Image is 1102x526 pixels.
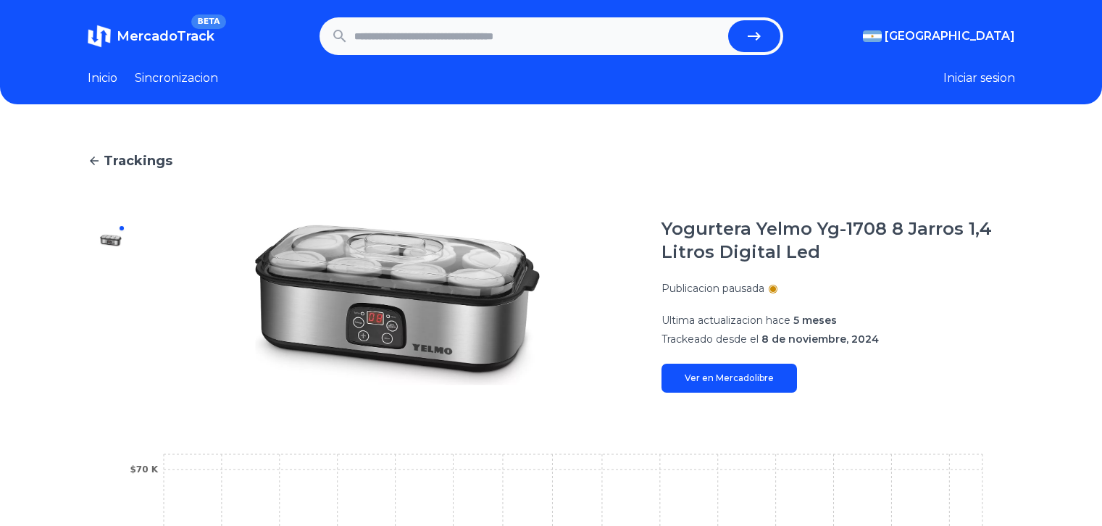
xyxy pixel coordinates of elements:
button: [GEOGRAPHIC_DATA] [863,28,1015,45]
img: Argentina [863,30,882,42]
span: [GEOGRAPHIC_DATA] [885,28,1015,45]
img: Yogurtera Yelmo Yg-1708 8 Jarros 1,4 Litros Digital Led [163,217,633,393]
a: Trackings [88,151,1015,171]
a: MercadoTrackBETA [88,25,214,48]
img: MercadoTrack [88,25,111,48]
span: Trackings [104,151,172,171]
span: 8 de noviembre, 2024 [761,333,879,346]
span: Ultima actualizacion hace [661,314,790,327]
a: Ver en Mercadolibre [661,364,797,393]
a: Sincronizacion [135,70,218,87]
span: Trackeado desde el [661,333,759,346]
p: Publicacion pausada [661,281,764,296]
span: 5 meses [793,314,837,327]
span: MercadoTrack [117,28,214,44]
span: BETA [191,14,225,29]
tspan: $70 K [130,464,158,475]
img: Yogurtera Yelmo Yg-1708 8 Jarros 1,4 Litros Digital Led [99,229,122,252]
h1: Yogurtera Yelmo Yg-1708 8 Jarros 1,4 Litros Digital Led [661,217,1015,264]
a: Inicio [88,70,117,87]
button: Iniciar sesion [943,70,1015,87]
